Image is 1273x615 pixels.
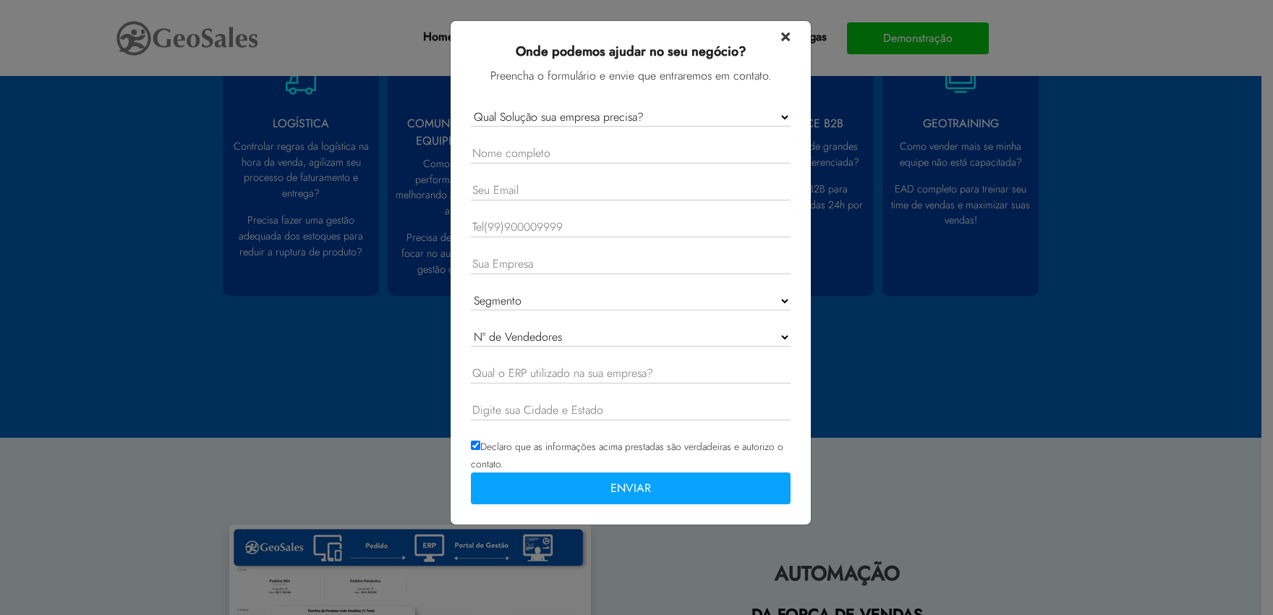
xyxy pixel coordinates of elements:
[780,27,791,44] button: Close
[471,218,791,237] input: Tel(99)900009999
[471,255,791,274] input: Sua Empresa
[471,144,791,164] input: Nome completo
[471,181,791,200] input: Seu Email
[471,472,791,504] button: ENVIAR
[471,439,791,498] small: Declaro que as informações acima prestadas são verdadeiras e autorizo o contato.
[516,42,746,61] b: Onde podemos ajudar no seu negócio?
[780,22,791,48] span: ×
[471,364,791,383] input: Qual o ERP utilizado na sua empresa?
[471,401,791,420] input: Digite sua Cidade e Estado
[490,67,772,85] label: Preencha o formulário e envie que entraremos em contato.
